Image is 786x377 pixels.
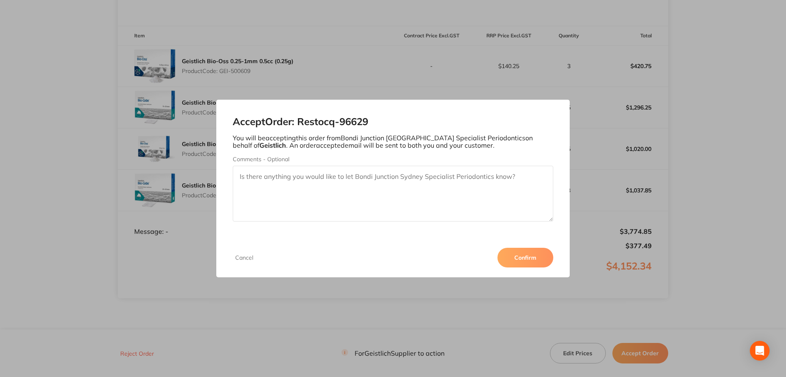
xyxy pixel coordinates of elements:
b: Geistlich [259,141,286,149]
label: Comments - Optional [233,156,554,162]
h2: Accept Order: Restocq- 96629 [233,116,554,128]
button: Confirm [497,248,553,267]
p: You will be accepting this order from Bondi Junction [GEOGRAPHIC_DATA] Specialist Periodontics on... [233,134,554,149]
div: Open Intercom Messenger [750,341,770,361]
button: Cancel [233,254,256,261]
